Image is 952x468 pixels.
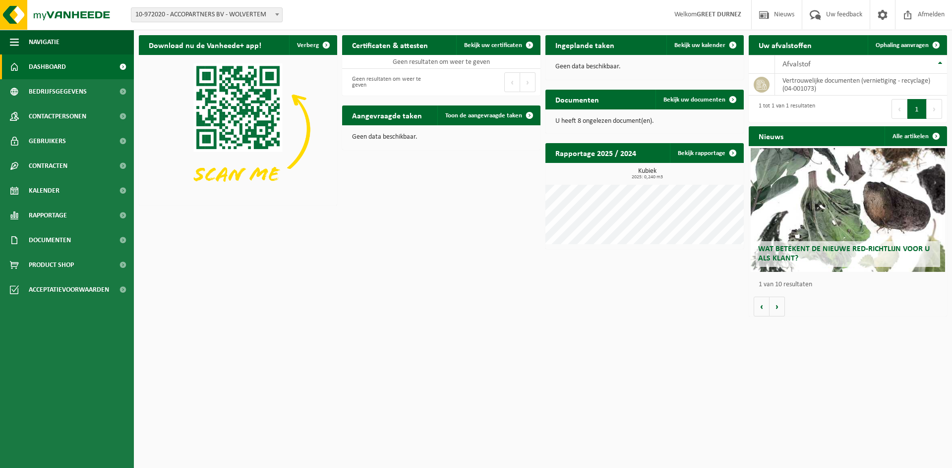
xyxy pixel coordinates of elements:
[885,126,946,146] a: Alle artikelen
[29,129,66,154] span: Gebruikers
[29,178,59,203] span: Kalender
[892,99,907,119] button: Previous
[754,98,815,120] div: 1 tot 1 van 1 resultaten
[29,104,86,129] span: Contactpersonen
[297,42,319,49] span: Verberg
[29,30,59,54] span: Navigatie
[758,245,930,262] span: Wat betekent de nieuwe RED-richtlijn voor u als klant?
[749,126,793,146] h2: Nieuws
[670,143,743,163] a: Bekijk rapportage
[29,277,109,302] span: Acceptatievoorwaarden
[342,105,432,125] h2: Aangevraagde taken
[775,74,947,96] td: vertrouwelijke documenten (vernietiging - recyclage) (04-001073)
[29,79,87,104] span: Bedrijfsgegevens
[520,72,535,92] button: Next
[504,72,520,92] button: Previous
[29,228,71,253] span: Documenten
[663,97,725,103] span: Bekijk uw documenten
[751,148,945,272] a: Wat betekent de nieuwe RED-richtlijn voor u als klant?
[352,134,531,141] p: Geen data beschikbaar.
[545,90,609,109] h2: Documenten
[555,63,734,70] p: Geen data beschikbaar.
[139,55,337,204] img: Download de VHEPlus App
[907,99,927,119] button: 1
[782,60,811,68] span: Afvalstof
[29,253,74,277] span: Product Shop
[697,11,741,18] strong: GREET DURNEZ
[555,118,734,125] p: U heeft 8 ongelezen document(en).
[674,42,725,49] span: Bekijk uw kalender
[289,35,336,55] button: Verberg
[770,297,785,316] button: Volgende
[29,203,67,228] span: Rapportage
[342,35,438,54] h2: Certificaten & attesten
[29,54,66,79] span: Dashboard
[655,90,743,109] a: Bekijk uw documenten
[456,35,539,55] a: Bekijk uw certificaten
[464,42,522,49] span: Bekijk uw certificaten
[550,175,744,180] span: 2025: 0,240 m3
[759,281,942,288] p: 1 van 10 resultaten
[666,35,743,55] a: Bekijk uw kalender
[437,105,539,125] a: Toon de aangevraagde taken
[754,297,770,316] button: Vorige
[131,8,282,22] span: 10-972020 - ACCOPARTNERS BV - WOLVERTEM
[342,55,540,69] td: Geen resultaten om weer te geven
[131,7,283,22] span: 10-972020 - ACCOPARTNERS BV - WOLVERTEM
[29,154,67,178] span: Contracten
[139,35,271,54] h2: Download nu de Vanheede+ app!
[347,71,436,93] div: Geen resultaten om weer te geven
[927,99,942,119] button: Next
[876,42,929,49] span: Ophaling aanvragen
[550,168,744,180] h3: Kubiek
[545,143,646,162] h2: Rapportage 2025 / 2024
[545,35,624,54] h2: Ingeplande taken
[749,35,822,54] h2: Uw afvalstoffen
[868,35,946,55] a: Ophaling aanvragen
[445,112,522,119] span: Toon de aangevraagde taken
